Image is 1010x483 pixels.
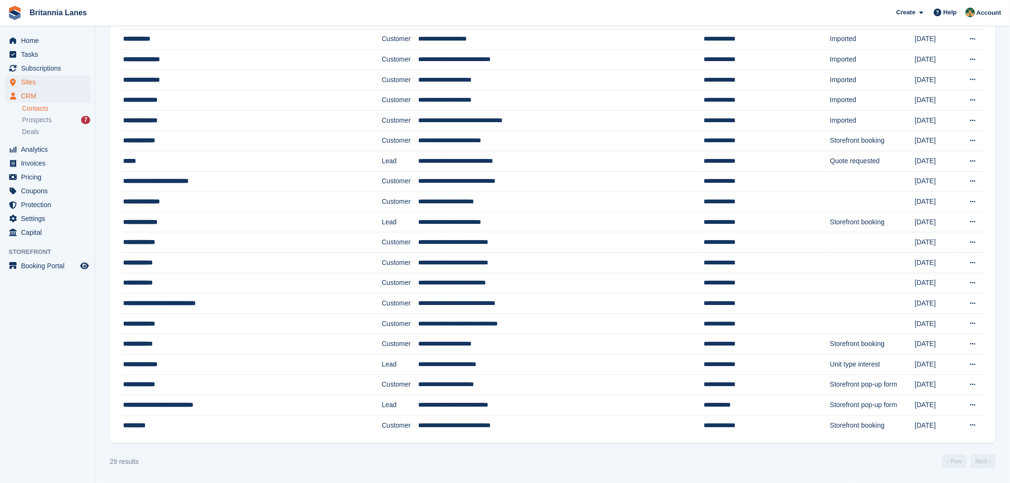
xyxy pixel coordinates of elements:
td: [DATE] [915,70,959,90]
span: Account [977,8,1001,18]
td: [DATE] [915,334,959,355]
td: Lead [382,355,419,375]
a: menu [5,48,90,61]
a: menu [5,259,90,273]
div: 7 [81,116,90,124]
span: Protection [21,198,78,211]
span: Settings [21,212,78,225]
td: [DATE] [915,314,959,334]
td: Lead [382,395,419,416]
span: Subscriptions [21,62,78,75]
td: Storefront booking [830,131,915,151]
span: Help [944,8,957,17]
span: Sites [21,75,78,89]
a: Contacts [22,104,90,113]
a: menu [5,170,90,184]
td: Storefront booking [830,212,915,232]
td: [DATE] [915,110,959,131]
td: [DATE] [915,253,959,273]
td: Customer [382,232,419,253]
span: Create [896,8,915,17]
span: Pricing [21,170,78,184]
span: Capital [21,226,78,239]
td: [DATE] [915,90,959,111]
a: Previous [942,454,967,469]
td: Customer [382,253,419,273]
td: Customer [382,110,419,131]
td: Quote requested [830,151,915,172]
span: Booking Portal [21,259,78,273]
a: Prospects 7 [22,115,90,125]
td: Customer [382,192,419,212]
span: Storefront [9,247,95,257]
td: Customer [382,415,419,435]
td: Imported [830,90,915,111]
td: Unit type interest [830,355,915,375]
td: [DATE] [915,232,959,253]
a: menu [5,226,90,239]
span: Deals [22,127,39,136]
td: Imported [830,70,915,90]
td: [DATE] [915,212,959,232]
td: Customer [382,50,419,70]
td: Customer [382,294,419,314]
td: Storefront booking [830,415,915,435]
a: Britannia Lanes [26,5,91,21]
span: CRM [21,89,78,103]
a: menu [5,143,90,156]
td: Customer [382,314,419,334]
a: menu [5,89,90,103]
td: Imported [830,50,915,70]
td: Storefront pop-up form [830,375,915,395]
span: Home [21,34,78,47]
td: Storefront booking [830,334,915,355]
td: [DATE] [915,273,959,294]
td: [DATE] [915,355,959,375]
td: [DATE] [915,29,959,50]
a: menu [5,75,90,89]
td: [DATE] [915,171,959,192]
td: Customer [382,70,419,90]
nav: Page [940,454,998,469]
div: 29 results [110,457,139,467]
a: menu [5,34,90,47]
a: Next [971,454,996,469]
td: [DATE] [915,395,959,416]
td: [DATE] [915,415,959,435]
td: Customer [382,273,419,294]
td: [DATE] [915,375,959,395]
td: [DATE] [915,131,959,151]
td: Imported [830,29,915,50]
span: Prospects [22,115,52,125]
td: Storefront pop-up form [830,395,915,416]
td: [DATE] [915,192,959,212]
td: Lead [382,151,419,172]
td: Customer [382,375,419,395]
span: Analytics [21,143,78,156]
img: Nathan Kellow [966,8,975,17]
td: [DATE] [915,294,959,314]
a: menu [5,184,90,198]
td: [DATE] [915,151,959,172]
img: stora-icon-8386f47178a22dfd0bd8f6a31ec36ba5ce8667c1dd55bd0f319d3a0aa187defe.svg [8,6,22,20]
a: menu [5,212,90,225]
td: Lead [382,212,419,232]
td: [DATE] [915,50,959,70]
a: Preview store [79,260,90,272]
td: Customer [382,90,419,111]
span: Invoices [21,157,78,170]
td: Customer [382,131,419,151]
a: menu [5,62,90,75]
td: Customer [382,29,419,50]
a: menu [5,157,90,170]
span: Coupons [21,184,78,198]
span: Tasks [21,48,78,61]
a: Deals [22,127,90,137]
td: Imported [830,110,915,131]
td: Customer [382,171,419,192]
a: menu [5,198,90,211]
td: Customer [382,334,419,355]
